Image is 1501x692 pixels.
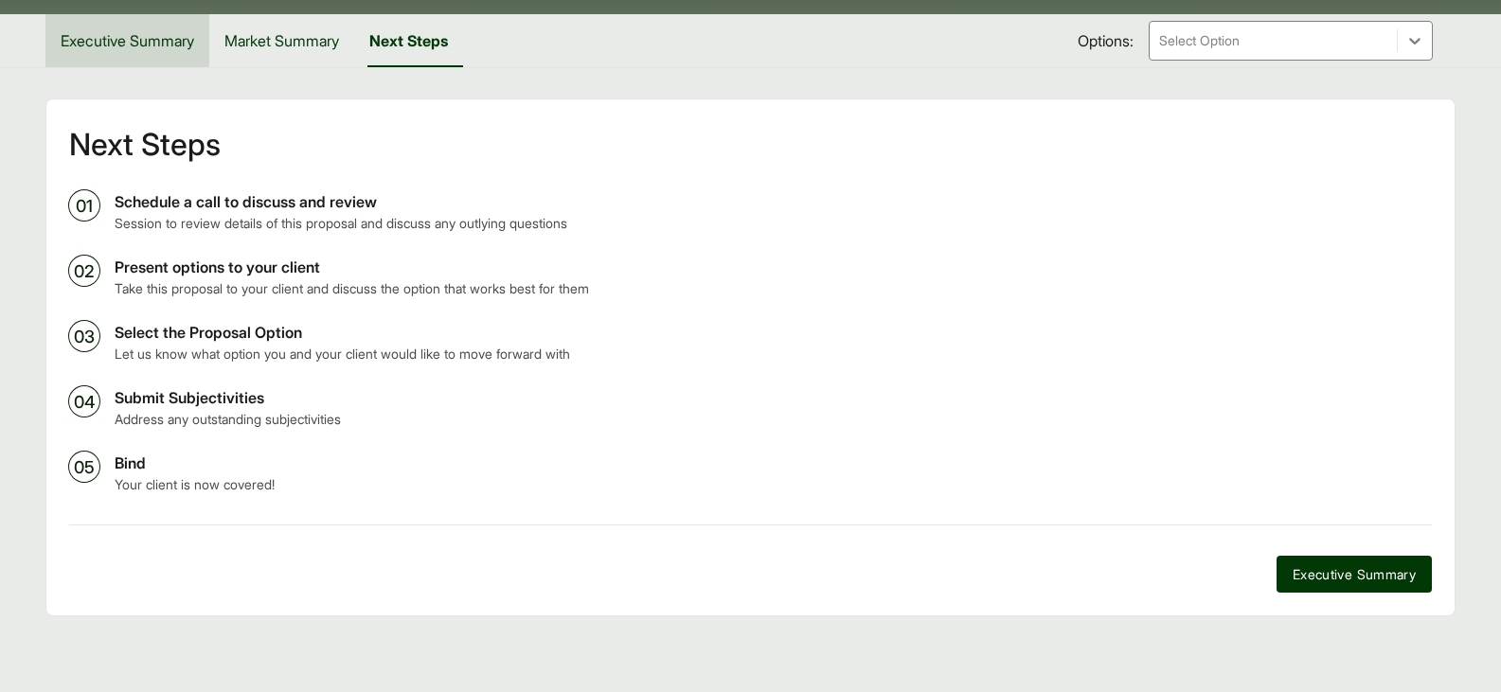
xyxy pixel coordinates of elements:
p: Present options to your client [115,256,1432,278]
p: Session to review details of this proposal and discuss any outlying questions [115,213,1432,233]
span: Executive Summary [1293,564,1416,584]
p: Let us know what option you and your client would like to move forward with [115,344,1432,364]
h2: Next Steps [69,130,1432,160]
button: Executive Summary [45,14,209,67]
p: Schedule a call to discuss and review [115,190,1432,213]
p: Address any outstanding subjectivities [115,409,1432,429]
span: Options: [1078,29,1134,52]
p: Submit Subjectivities [115,386,1432,409]
p: Bind [115,452,1432,474]
button: Executive Summary [1277,556,1432,593]
button: Next Steps [354,14,463,67]
p: Take this proposal to your client and discuss the option that works best for them [115,278,1432,298]
p: Select the Proposal Option [115,321,1432,344]
button: Market Summary [209,14,354,67]
p: Your client is now covered! [115,474,1432,494]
